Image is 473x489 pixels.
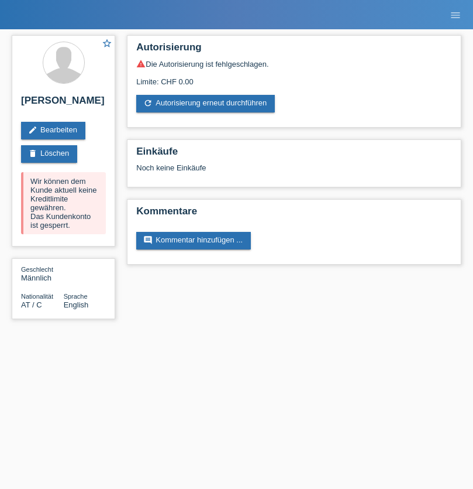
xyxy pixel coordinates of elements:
span: Sprache [64,293,88,300]
h2: [PERSON_NAME] [21,95,106,112]
i: edit [28,125,37,135]
i: refresh [143,98,153,108]
i: comment [143,235,153,245]
div: Männlich [21,265,64,282]
a: refreshAutorisierung erneut durchführen [136,95,275,112]
i: star_border [102,38,112,49]
span: Österreich / C / 01.11.2017 [21,300,42,309]
h2: Einkäufe [136,146,452,163]
span: Geschlecht [21,266,53,273]
div: Noch keine Einkäufe [136,163,452,181]
div: Die Autorisierung ist fehlgeschlagen. [136,59,452,69]
a: editBearbeiten [21,122,85,139]
span: Nationalität [21,293,53,300]
div: Wir können dem Kunde aktuell keine Kreditlimite gewähren. Das Kundenkonto ist gesperrt. [21,172,106,234]
h2: Kommentare [136,206,452,223]
div: Limite: CHF 0.00 [136,69,452,86]
a: star_border [102,38,112,50]
i: delete [28,149,37,158]
a: deleteLöschen [21,145,77,163]
a: commentKommentar hinzufügen ... [136,232,251,249]
h2: Autorisierung [136,42,452,59]
i: menu [450,9,461,21]
span: English [64,300,89,309]
a: menu [444,11,467,18]
i: warning [136,59,146,69]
